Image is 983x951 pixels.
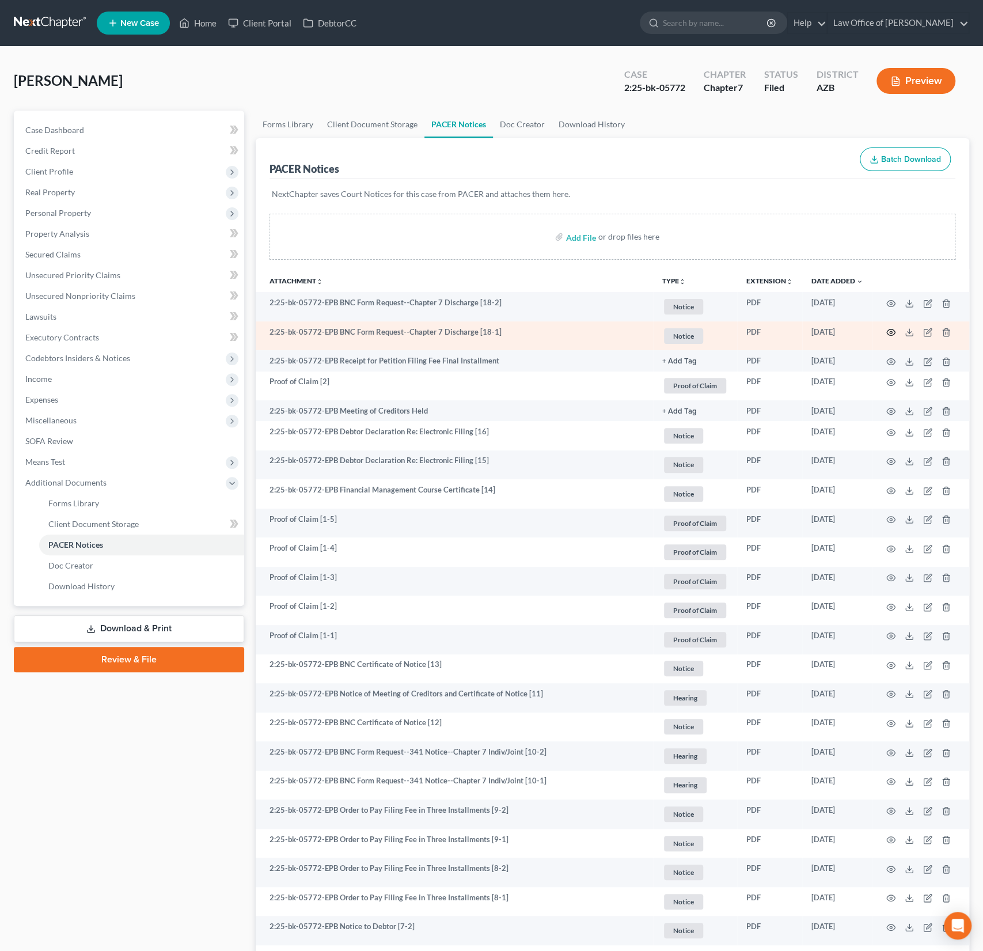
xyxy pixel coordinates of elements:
td: [DATE] [802,887,872,916]
span: Notice [664,457,703,472]
i: unfold_more [786,278,793,285]
td: PDF [737,400,802,421]
a: Notice [662,484,728,503]
td: [DATE] [802,421,872,450]
td: 2:25-bk-05772-EPB BNC Form Request--Chapter 7 Discharge [18-1] [256,321,653,351]
button: Preview [876,68,955,94]
a: Doc Creator [493,111,552,138]
td: PDF [737,800,802,829]
span: Notice [664,806,703,822]
td: [DATE] [802,567,872,596]
a: DebtorCC [297,13,362,33]
a: Hearing [662,775,728,794]
td: [DATE] [802,479,872,509]
div: District [817,68,858,81]
a: Home [173,13,222,33]
a: SOFA Review [16,431,244,452]
td: PDF [737,479,802,509]
td: [DATE] [802,858,872,887]
span: Executory Contracts [25,332,99,342]
td: Proof of Claim [1-1] [256,625,653,654]
a: Executory Contracts [16,327,244,348]
i: unfold_more [679,278,686,285]
td: PDF [737,654,802,684]
td: [DATE] [802,350,872,371]
div: Case [624,68,685,81]
span: Proof of Claim [664,516,726,531]
td: 2:25-bk-05772-EPB Order to Pay Filing Fee in Three Installments [9-1] [256,829,653,858]
td: 2:25-bk-05772-EPB Financial Management Course Certificate [14] [256,479,653,509]
td: PDF [737,771,802,800]
a: Credit Report [16,141,244,161]
a: Review & File [14,647,244,672]
span: 7 [738,82,743,93]
td: [DATE] [802,771,872,800]
a: Notice [662,297,728,316]
i: unfold_more [316,278,323,285]
td: PDF [737,829,802,858]
td: [DATE] [802,741,872,771]
span: Unsecured Priority Claims [25,270,120,280]
a: Hearing [662,747,728,766]
span: Miscellaneous [25,415,77,425]
a: Notice [662,455,728,474]
p: NextChapter saves Court Notices for this case from PACER and attaches them here. [272,188,953,200]
a: Notice [662,863,728,882]
td: PDF [737,292,802,321]
a: Proof of Claim [662,572,728,591]
a: Notice [662,805,728,824]
span: [PERSON_NAME] [14,72,123,89]
span: Notice [664,299,703,315]
td: 2:25-bk-05772-EPB BNC Form Request--341 Notice--Chapter 7 Indiv/Joint [10-1] [256,771,653,800]
div: AZB [817,81,858,94]
td: [DATE] [802,292,872,321]
a: Client Portal [222,13,297,33]
td: [DATE] [802,321,872,351]
a: + Add Tag [662,355,728,366]
td: 2:25-bk-05772-EPB Debtor Declaration Re: Electronic Filing [15] [256,450,653,480]
td: 2:25-bk-05772-EPB BNC Certificate of Notice [12] [256,713,653,742]
td: 2:25-bk-05772-EPB Receipt for Petition Filing Fee Final Installment [256,350,653,371]
td: PDF [737,450,802,480]
td: [DATE] [802,683,872,713]
td: 2:25-bk-05772-EPB Debtor Declaration Re: Electronic Filing [16] [256,421,653,450]
a: Notice [662,659,728,678]
td: PDF [737,596,802,625]
td: Proof of Claim [1-2] [256,596,653,625]
a: Proof of Claim [662,630,728,649]
td: PDF [737,713,802,742]
span: Notice [664,486,703,502]
a: Date Added expand_more [811,276,863,285]
span: Notice [664,719,703,734]
a: Proof of Claim [662,543,728,562]
span: Forms Library [48,498,99,508]
span: Notice [664,836,703,851]
a: Law Office of [PERSON_NAME] [828,13,969,33]
a: Client Document Storage [39,514,244,535]
td: 2:25-bk-05772-EPB BNC Certificate of Notice [13] [256,654,653,684]
span: Hearing [664,690,707,706]
td: [DATE] [802,800,872,829]
td: PDF [737,537,802,567]
td: [DATE] [802,450,872,480]
span: Notice [664,865,703,880]
a: Notice [662,892,728,911]
a: Proof of Claim [662,514,728,533]
td: PDF [737,567,802,596]
span: Credit Report [25,146,75,156]
button: TYPEunfold_more [662,278,686,285]
a: Case Dashboard [16,120,244,141]
span: Notice [664,328,703,344]
a: Forms Library [39,493,244,514]
a: Attachmentunfold_more [270,276,323,285]
td: PDF [737,887,802,916]
td: [DATE] [802,625,872,654]
td: [DATE] [802,537,872,567]
a: Property Analysis [16,223,244,244]
a: Notice [662,426,728,445]
div: or drop files here [598,231,659,243]
span: Notice [664,661,703,676]
td: PDF [737,916,802,945]
span: Notice [664,894,703,910]
td: PDF [737,625,802,654]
